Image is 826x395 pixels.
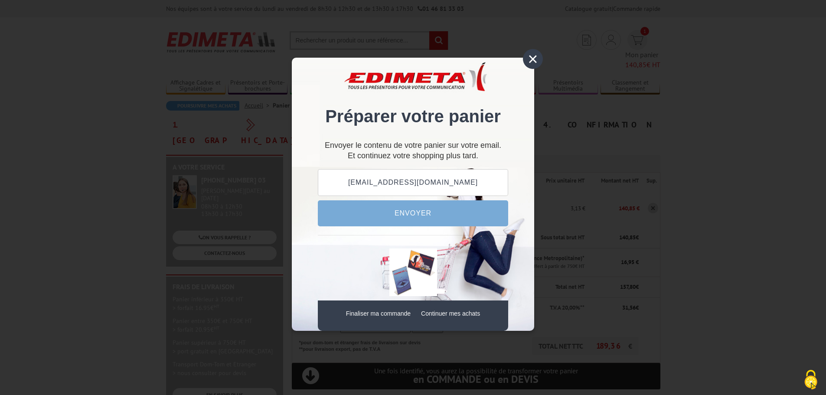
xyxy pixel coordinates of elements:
img: Cookies (fenêtre modale) [800,369,822,391]
button: Cookies (fenêtre modale) [796,366,826,395]
div: Et continuez votre shopping plus tard. [318,144,508,160]
div: × [523,49,543,69]
a: Finaliser ma commande [346,310,411,317]
a: Continuer mes achats [421,310,480,317]
div: Préparer votre panier [318,71,508,135]
p: Envoyer le contenu de votre panier sur votre email. [318,144,508,147]
button: Envoyer [318,200,508,226]
input: your@email.com [318,169,508,196]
